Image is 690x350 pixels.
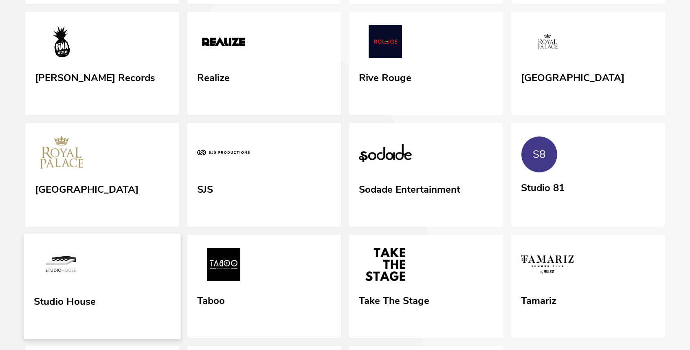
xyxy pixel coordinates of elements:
[197,248,250,284] img: Taboo
[359,69,411,84] div: Rive Rouge
[359,25,412,62] img: Rive Rouge
[521,292,556,307] div: Tamariz
[24,233,180,339] a: Studio House Studio House
[25,123,179,227] a: Royal Palace [GEOGRAPHIC_DATA]
[25,12,179,115] a: Piña Records [PERSON_NAME] Records
[521,69,624,84] div: [GEOGRAPHIC_DATA]
[197,136,250,173] img: SJS
[187,235,341,338] a: Taboo Taboo
[359,292,429,307] div: Take The Stage
[197,292,225,307] div: Taboo
[511,123,665,225] a: S8 Studio 81
[521,25,574,62] img: Royal Palace
[35,25,88,62] img: Piña Records
[511,235,665,338] a: Tamariz Tamariz
[511,12,665,115] a: Royal Palace [GEOGRAPHIC_DATA]
[349,12,503,115] a: Rive Rouge Rive Rouge
[34,293,96,307] div: Studio House
[359,248,412,284] img: Take The Stage
[521,179,565,194] div: Studio 81
[359,181,460,196] div: Sodade Entertainment
[349,123,503,227] a: Sodade Entertainment Sodade Entertainment
[349,235,503,338] a: Take The Stage Take The Stage
[35,136,88,173] img: Royal Palace
[359,136,412,173] img: Sodade Entertainment
[533,148,546,161] div: S8
[197,69,230,84] div: Realize
[187,123,341,227] a: SJS SJS
[197,25,250,62] img: Realize
[35,69,155,84] div: [PERSON_NAME] Records
[521,248,574,284] img: Tamariz
[197,181,213,196] div: SJS
[35,181,138,196] div: [GEOGRAPHIC_DATA]
[34,247,88,284] img: Studio House
[187,12,341,115] a: Realize Realize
